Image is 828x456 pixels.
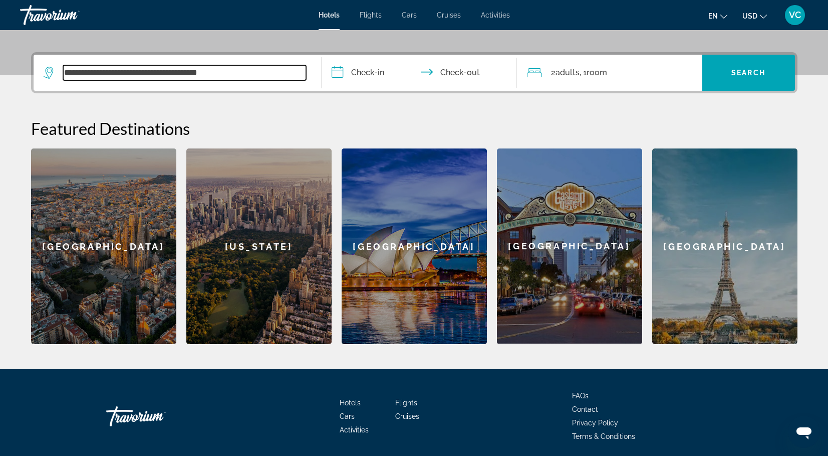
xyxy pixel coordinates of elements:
[106,401,206,431] a: Travorium
[788,416,820,448] iframe: Button to launch messaging window
[497,148,642,344] div: [GEOGRAPHIC_DATA]
[31,118,797,138] h2: Featured Destinations
[437,11,461,19] a: Cruises
[556,68,580,77] span: Adults
[31,148,176,344] a: [GEOGRAPHIC_DATA]
[572,419,618,427] a: Privacy Policy
[322,55,517,91] button: Check in and out dates
[580,66,607,80] span: , 1
[340,399,361,407] a: Hotels
[782,5,808,26] button: User Menu
[395,399,417,407] a: Flights
[742,9,767,23] button: Change currency
[702,55,795,91] button: Search
[551,66,580,80] span: 2
[731,69,765,77] span: Search
[587,68,607,77] span: Room
[342,148,487,344] a: [GEOGRAPHIC_DATA]
[395,412,419,420] a: Cruises
[402,11,417,19] a: Cars
[572,405,598,413] a: Contact
[497,148,642,344] a: [GEOGRAPHIC_DATA]
[572,392,589,400] a: FAQs
[742,12,757,20] span: USD
[708,12,718,20] span: en
[340,412,355,420] a: Cars
[34,55,795,91] div: Search widget
[517,55,702,91] button: Travelers: 2 adults, 0 children
[20,2,120,28] a: Travorium
[319,11,340,19] a: Hotels
[186,148,332,344] a: [US_STATE]
[789,10,801,20] span: VC
[652,148,797,344] a: [GEOGRAPHIC_DATA]
[360,11,382,19] a: Flights
[481,11,510,19] a: Activities
[340,426,369,434] a: Activities
[572,432,635,440] a: Terms & Conditions
[708,9,727,23] button: Change language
